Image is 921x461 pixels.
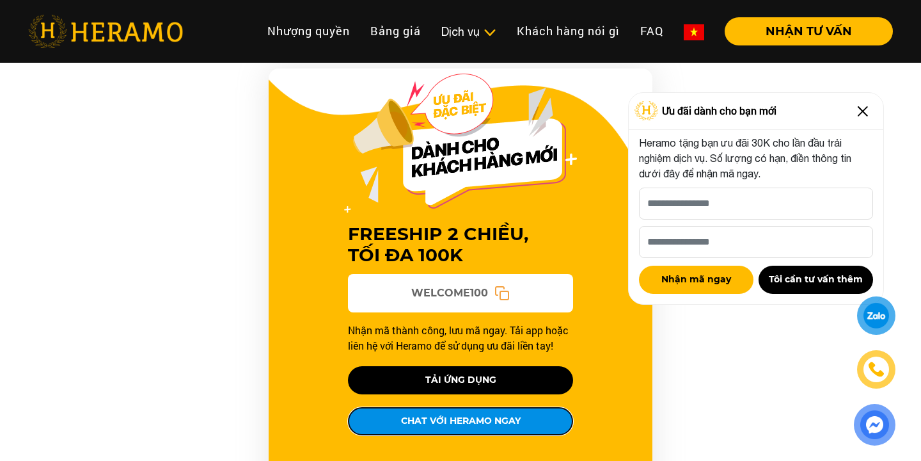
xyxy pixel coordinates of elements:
[853,101,873,122] img: Close
[869,362,884,376] img: phone-icon
[348,366,573,394] button: TẢI ỨNG DỤNG
[684,24,704,40] img: vn-flag.png
[441,23,496,40] div: Dịch vụ
[360,17,431,45] a: Bảng giá
[639,135,873,181] p: Heramo tặng bạn ưu đãi 30K cho lần đầu trải nghiệm dịch vụ. Số lượng có hạn, điền thông tin dưới ...
[483,26,496,39] img: subToggleIcon
[411,286,488,301] span: WELCOME100
[639,266,753,294] button: Nhận mã ngay
[714,26,893,37] a: NHẬN TƯ VẤN
[662,103,776,118] span: Ưu đãi dành cho bạn mới
[725,17,893,45] button: NHẬN TƯ VẤN
[348,323,573,353] p: Nhận mã thành công, lưu mã ngay. Tải app hoặc liên hệ với Heramo để sử dụng ưu đãi liền tay!
[344,74,577,213] img: Offer Header
[630,17,673,45] a: FAQ
[28,15,183,48] img: heramo-logo.png
[507,17,630,45] a: Khách hàng nói gì
[257,17,360,45] a: Nhượng quyền
[348,407,573,435] button: CHAT VỚI HERAMO NGAY
[348,223,573,266] h3: FREESHIP 2 CHIỀU, TỐI ĐA 100K
[759,266,873,294] button: Tôi cần tư vấn thêm
[634,101,659,120] img: Logo
[859,352,893,387] a: phone-icon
